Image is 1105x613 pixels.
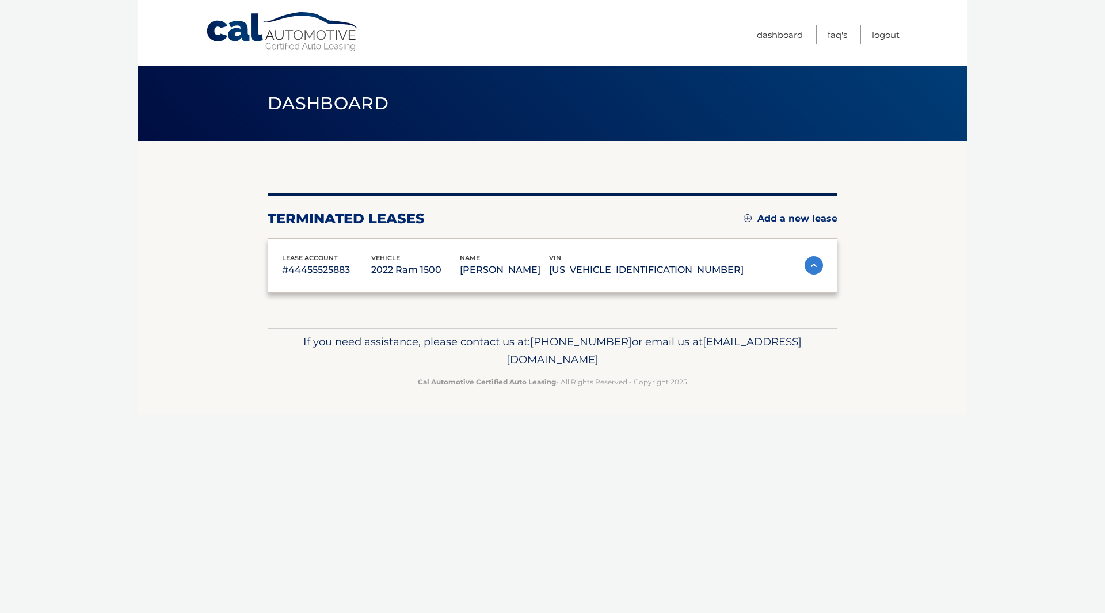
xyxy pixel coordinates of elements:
[275,376,830,388] p: - All Rights Reserved - Copyright 2025
[757,25,803,44] a: Dashboard
[460,262,549,278] p: [PERSON_NAME]
[828,25,847,44] a: FAQ's
[268,93,388,114] span: Dashboard
[282,254,338,262] span: lease account
[418,378,556,386] strong: Cal Automotive Certified Auto Leasing
[371,262,460,278] p: 2022 Ram 1500
[744,214,752,222] img: add.svg
[275,333,830,370] p: If you need assistance, please contact us at: or email us at
[268,210,425,227] h2: terminated leases
[282,262,371,278] p: #44455525883
[205,12,361,52] a: Cal Automotive
[371,254,400,262] span: vehicle
[549,254,561,262] span: vin
[549,262,744,278] p: [US_VEHICLE_IDENTIFICATION_NUMBER]
[460,254,480,262] span: name
[805,256,823,275] img: accordion-active.svg
[744,213,837,224] a: Add a new lease
[872,25,900,44] a: Logout
[530,335,632,348] span: [PHONE_NUMBER]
